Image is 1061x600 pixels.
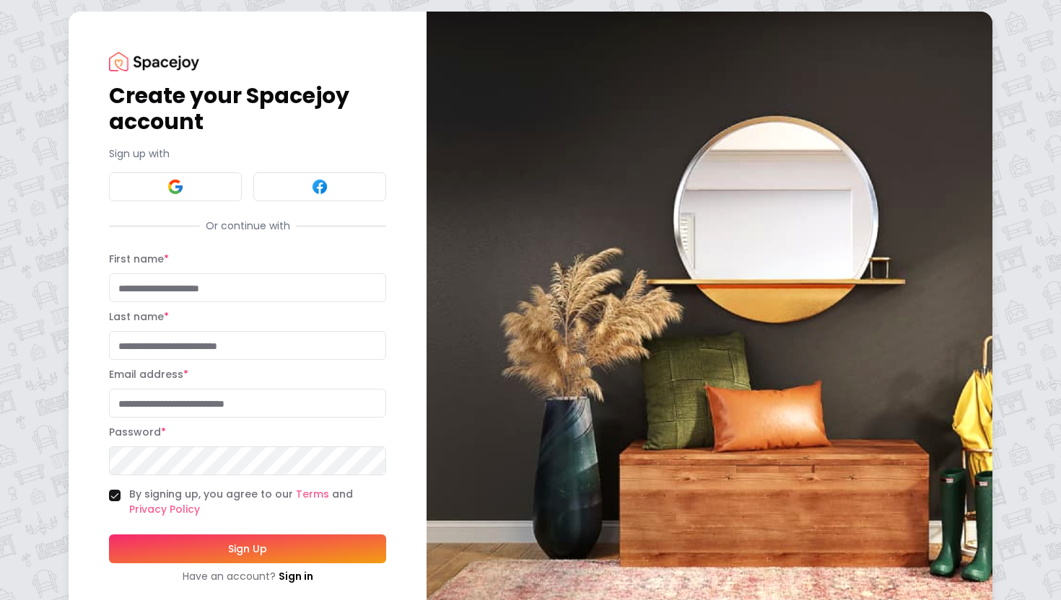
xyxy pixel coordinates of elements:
span: Or continue with [200,219,296,233]
label: Password [109,425,166,439]
img: Facebook signin [311,178,328,195]
label: By signing up, you agree to our and [129,487,386,517]
button: Sign Up [109,534,386,563]
a: Terms [296,487,329,501]
p: Sign up with [109,146,386,161]
img: Google signin [167,178,184,195]
label: First name [109,252,169,266]
a: Privacy Policy [129,502,200,516]
h1: Create your Spacejoy account [109,83,386,135]
label: Last name [109,309,169,324]
label: Email address [109,367,188,381]
img: Spacejoy Logo [109,52,199,71]
a: Sign in [279,569,313,583]
div: Have an account? [109,569,386,583]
